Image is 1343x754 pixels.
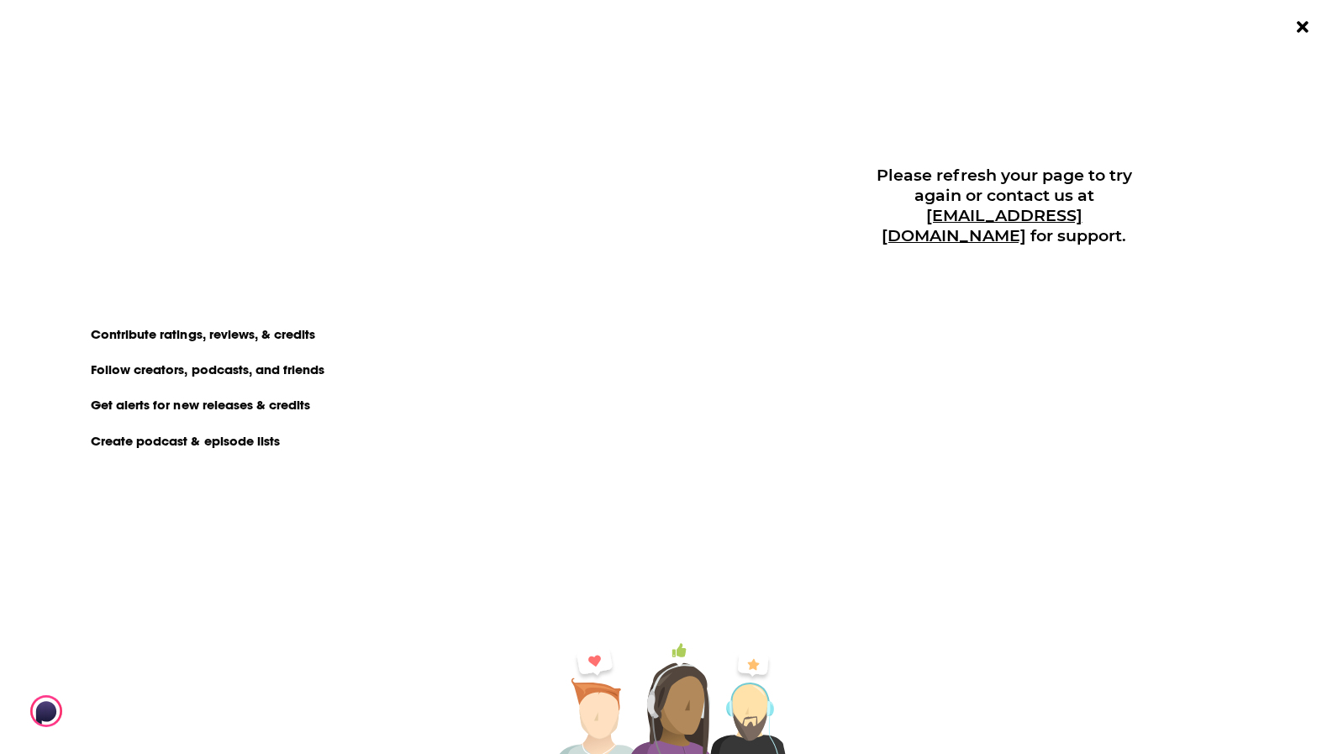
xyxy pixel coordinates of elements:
[30,695,178,727] a: Podchaser - Follow, Share and Rate Podcasts
[81,293,417,309] li: On Podchaser you can:
[81,84,464,145] div: You need to login or register to view this page.
[856,165,1152,245] p: Please refresh your page to try again or contact us at for support.
[81,323,328,345] li: Contribute ratings, reviews, & credits
[882,205,1082,245] a: [EMAIL_ADDRESS][DOMAIN_NAME]
[1287,11,1319,43] button: Close Button
[81,393,322,415] li: Get alerts for new releases & credits
[30,695,192,727] img: Podchaser - Follow, Share and Rate Podcasts
[81,358,337,380] li: Follow creators, podcasts, and friends
[81,430,292,451] li: Create podcast & episode lists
